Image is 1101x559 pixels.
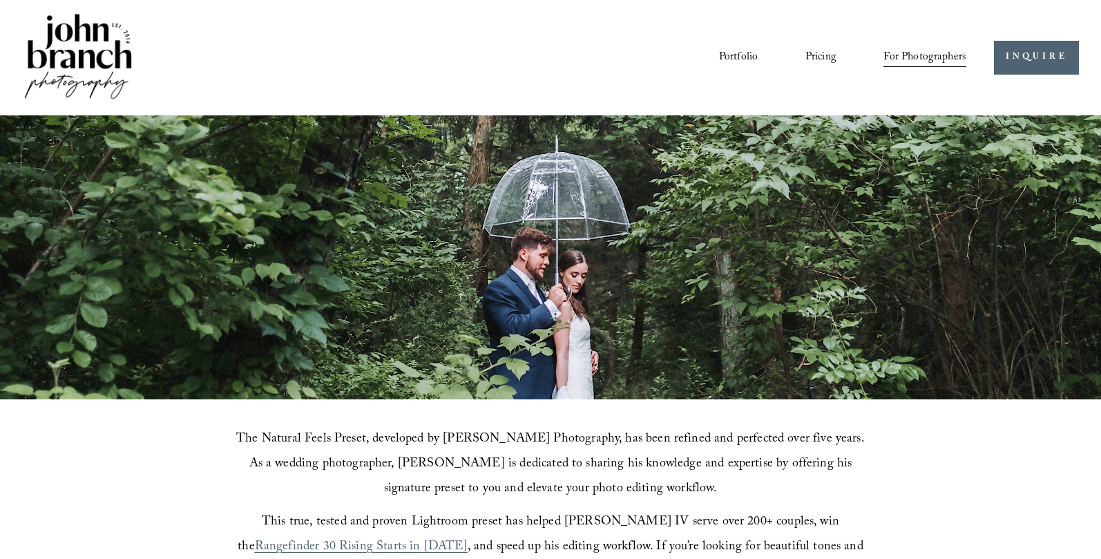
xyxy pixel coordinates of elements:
[238,512,843,558] span: This true, tested and proven Lightroom preset has helped [PERSON_NAME] IV serve over 200+ couples...
[994,41,1079,75] a: INQUIRE
[255,537,468,558] a: Rangefinder 30 Rising Starts in [DATE]
[883,47,966,68] span: For Photographers
[805,46,836,69] a: Pricing
[236,429,868,500] span: The Natural Feels Preset, developed by [PERSON_NAME] Photography, has been refined and perfected ...
[719,46,758,69] a: Portfolio
[22,11,134,104] img: John Branch IV Photography
[883,46,966,69] a: folder dropdown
